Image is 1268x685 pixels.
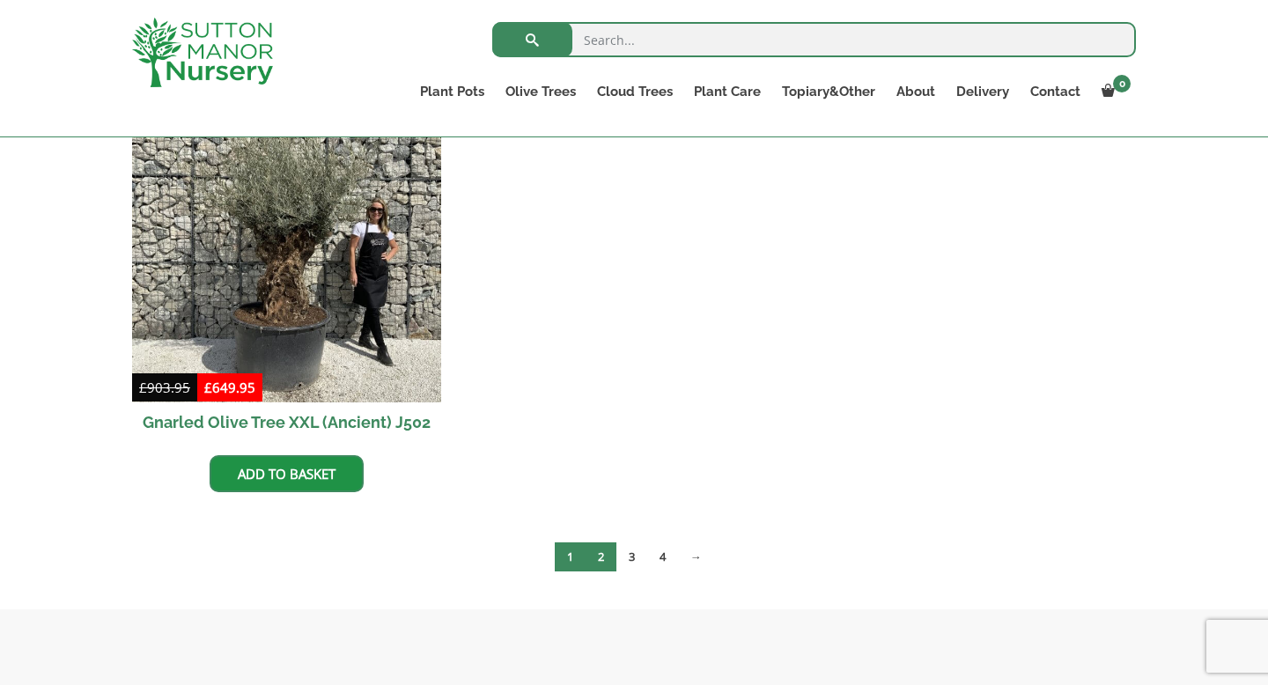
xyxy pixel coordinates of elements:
[886,79,946,104] a: About
[204,379,255,396] bdi: 649.95
[616,542,647,571] a: Page 3
[132,94,441,443] a: Sale! Gnarled Olive Tree XXL (Ancient) J502
[492,22,1136,57] input: Search...
[771,79,886,104] a: Topiary&Other
[132,402,441,442] h2: Gnarled Olive Tree XXL (Ancient) J502
[1020,79,1091,104] a: Contact
[409,79,495,104] a: Plant Pots
[678,542,714,571] a: →
[139,379,190,396] bdi: 903.95
[132,541,1136,578] nav: Product Pagination
[683,79,771,104] a: Plant Care
[495,79,586,104] a: Olive Trees
[946,79,1020,104] a: Delivery
[132,94,441,403] img: Gnarled Olive Tree XXL (Ancient) J502
[586,542,616,571] a: Page 2
[132,18,273,87] img: logo
[1113,75,1131,92] span: 0
[1091,79,1136,104] a: 0
[139,379,147,396] span: £
[586,79,683,104] a: Cloud Trees
[555,542,586,571] span: Page 1
[210,455,364,492] a: Add to basket: “Gnarled Olive Tree XXL (Ancient) J502”
[204,379,212,396] span: £
[647,542,678,571] a: Page 4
